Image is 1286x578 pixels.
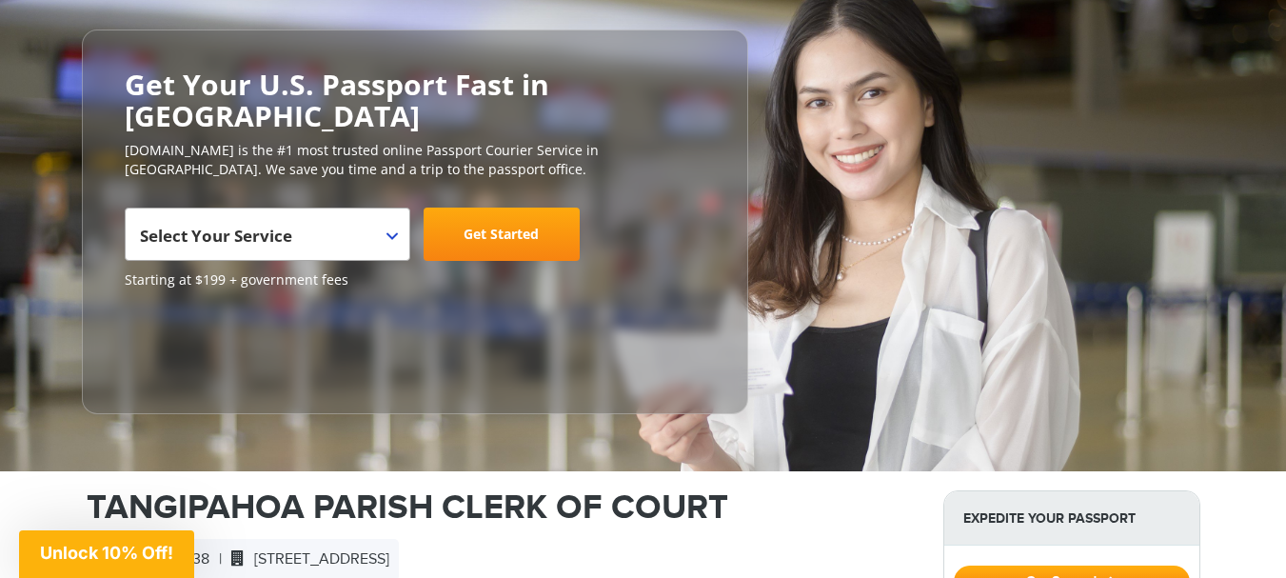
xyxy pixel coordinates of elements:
span: Select Your Service [125,208,410,261]
p: [DOMAIN_NAME] is the #1 most trusted online Passport Courier Service in [GEOGRAPHIC_DATA]. We sav... [125,141,705,179]
div: Unlock 10% Off! [19,530,194,578]
iframe: Customer reviews powered by Trustpilot [125,299,267,394]
span: Select Your Service [140,225,292,247]
span: 9855491638 [96,550,209,568]
h1: TANGIPAHOA PARISH CLERK OF COURT [87,490,915,525]
a: Get Started [424,208,580,261]
span: Unlock 10% Off! [40,543,173,563]
span: Starting at $199 + government fees [125,270,705,289]
span: [STREET_ADDRESS] [222,550,389,568]
strong: Expedite Your Passport [944,491,1199,546]
span: Select Your Service [140,215,390,269]
h2: Get Your U.S. Passport Fast in [GEOGRAPHIC_DATA] [125,69,705,131]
